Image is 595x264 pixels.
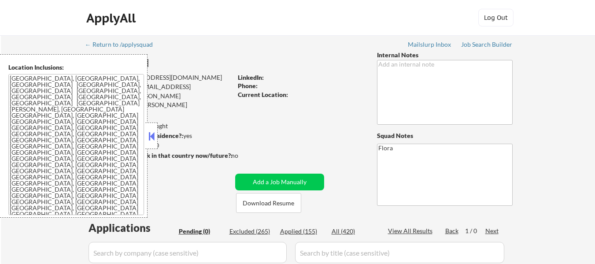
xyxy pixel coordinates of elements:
[86,82,232,100] div: [EMAIL_ADDRESS][DOMAIN_NAME]
[86,92,232,118] div: [PERSON_NAME][EMAIL_ADDRESS][PERSON_NAME][DOMAIN_NAME]
[408,41,452,48] div: Mailslurp Inbox
[238,82,258,89] strong: Phone:
[231,151,256,160] div: no
[8,63,144,72] div: Location Inclusions:
[478,9,514,26] button: Log Out
[85,122,232,130] div: 155 sent / 200 bought
[238,74,264,81] strong: LinkedIn:
[179,227,223,236] div: Pending (0)
[445,227,459,235] div: Back
[280,227,324,236] div: Applied (155)
[85,41,161,48] div: ← Return to /applysquad
[89,223,176,233] div: Applications
[86,152,233,159] strong: Will need Visa to work in that country now/future?:
[295,242,504,263] input: Search by title (case sensitive)
[238,91,288,98] strong: Current Location:
[332,227,376,236] div: All (420)
[388,227,435,235] div: View All Results
[235,174,324,190] button: Add a Job Manually
[89,242,287,263] input: Search by company (case sensitive)
[461,41,513,48] div: Job Search Builder
[465,227,485,235] div: 1 / 0
[86,73,232,82] div: [EMAIL_ADDRESS][DOMAIN_NAME]
[236,193,301,213] button: Download Resume
[85,41,161,50] a: ← Return to /applysquad
[377,131,513,140] div: Squad Notes
[485,227,499,235] div: Next
[229,227,273,236] div: Excluded (265)
[86,57,267,68] div: [PERSON_NAME]
[85,141,232,150] div: $140,000
[461,41,513,50] a: Job Search Builder
[408,41,452,50] a: Mailslurp Inbox
[86,11,138,26] div: ApplyAll
[377,51,513,59] div: Internal Notes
